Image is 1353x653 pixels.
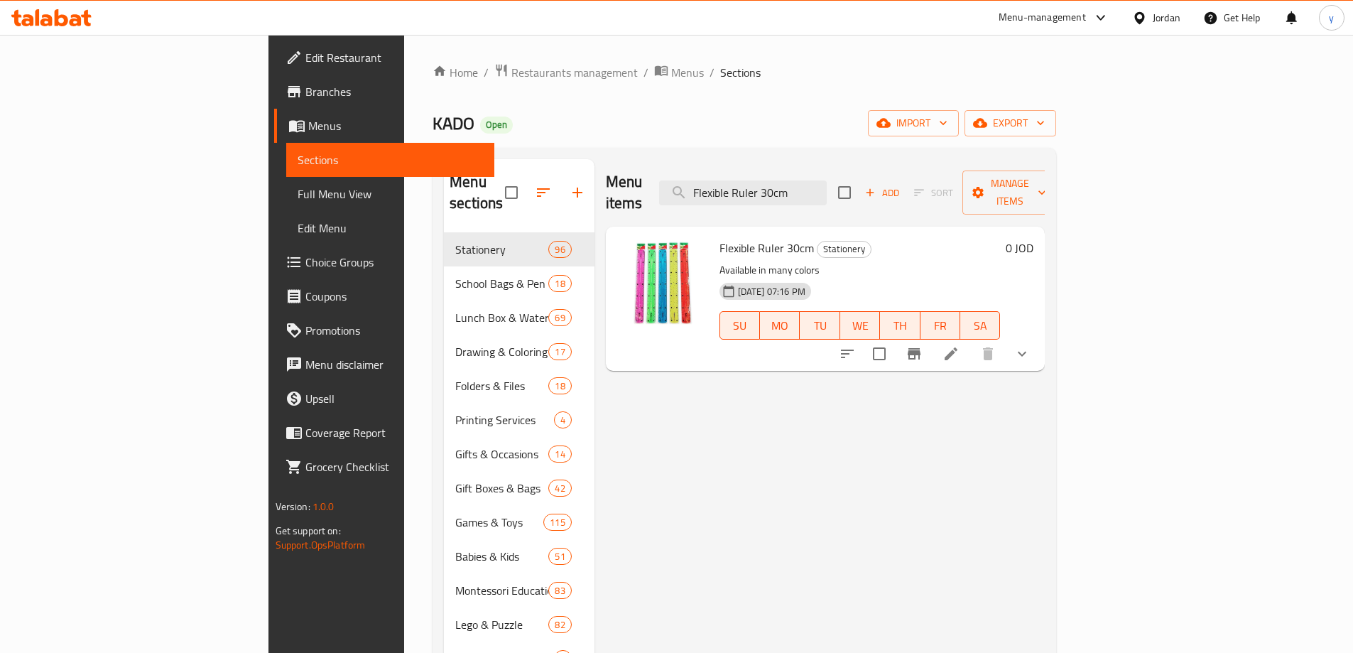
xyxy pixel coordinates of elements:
span: Sections [720,64,761,81]
img: Flexible Ruler 30cm [617,238,708,329]
span: Select section [830,178,859,207]
span: FR [926,315,955,336]
a: Edit Restaurant [274,41,494,75]
div: Stationery96 [444,232,594,266]
span: Montessori Educational Toys [455,582,548,599]
div: Gift Boxes & Bags42 [444,471,594,505]
div: School Bags & Pen Bags18 [444,266,594,301]
span: Edit Menu [298,220,483,237]
button: MO [760,311,800,340]
span: [DATE] 07:16 PM [732,285,811,298]
span: export [976,114,1045,132]
button: Add section [560,176,594,210]
div: Stationery [817,241,871,258]
a: Sections [286,143,494,177]
button: Manage items [962,171,1058,215]
h2: Menu items [606,171,643,214]
span: Printing Services [455,411,553,428]
span: Gift Boxes & Bags [455,480,548,497]
span: Select all sections [496,178,526,207]
span: Coverage Report [305,424,483,441]
span: Upsell [305,390,483,407]
div: items [548,446,571,463]
button: TH [880,311,920,340]
a: Support.OpsPlatform [276,536,366,554]
svg: Show Choices [1014,345,1031,362]
div: Open [480,117,513,134]
span: 115 [544,516,570,529]
span: Edit Restaurant [305,49,483,66]
span: Grocery Checklist [305,458,483,475]
span: Gifts & Occasions [455,446,548,463]
a: Menu disclaimer [274,347,494,382]
span: School Bags & Pen Bags [455,275,548,292]
span: 42 [549,482,570,495]
span: 83 [549,584,570,598]
span: Add [863,185,901,201]
div: Printing Services4 [444,403,594,437]
div: Lunch Box & Water Bottles69 [444,301,594,335]
p: Available in many colors [719,261,1001,279]
span: Sort sections [526,176,560,210]
li: / [710,64,714,81]
div: Games & Toys [455,514,543,531]
span: 18 [549,277,570,291]
span: SU [726,315,754,336]
input: search [659,180,827,205]
nav: breadcrumb [433,63,1056,82]
div: Gifts & Occasions14 [444,437,594,471]
span: Coupons [305,288,483,305]
li: / [643,64,648,81]
span: Get support on: [276,522,341,540]
div: items [548,480,571,497]
div: items [548,377,571,394]
span: Manage items [974,175,1046,210]
div: Drawing & Coloring17 [444,335,594,369]
span: Select section first [905,182,962,204]
span: Menus [671,64,704,81]
div: items [543,514,571,531]
div: Babies & Kids [455,548,548,565]
span: 69 [549,311,570,325]
span: Add item [859,182,905,204]
a: Edit menu item [942,345,960,362]
div: items [548,616,571,633]
span: 1.0.0 [313,497,335,516]
button: FR [920,311,960,340]
span: 96 [549,243,570,257]
span: Version: [276,497,310,516]
div: items [548,309,571,326]
span: Folders & Files [455,377,548,394]
span: 17 [549,345,570,359]
span: 4 [555,414,571,427]
a: Restaurants management [494,63,638,82]
span: TH [886,315,914,336]
button: show more [1005,337,1039,371]
a: Choice Groups [274,245,494,279]
span: 14 [549,448,570,461]
span: Branches [305,83,483,100]
span: Open [480,119,513,131]
div: Babies & Kids51 [444,539,594,573]
a: Promotions [274,313,494,347]
span: Sections [298,151,483,168]
div: Lego & Puzzle82 [444,608,594,642]
span: 51 [549,550,570,563]
button: TU [800,311,839,340]
span: TU [805,315,834,336]
a: Branches [274,75,494,109]
span: Promotions [305,322,483,339]
span: WE [846,315,874,336]
span: Lego & Puzzle [455,616,548,633]
button: SA [960,311,1000,340]
span: Drawing & Coloring [455,343,548,360]
div: Jordan [1153,10,1180,26]
a: Coupons [274,279,494,313]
